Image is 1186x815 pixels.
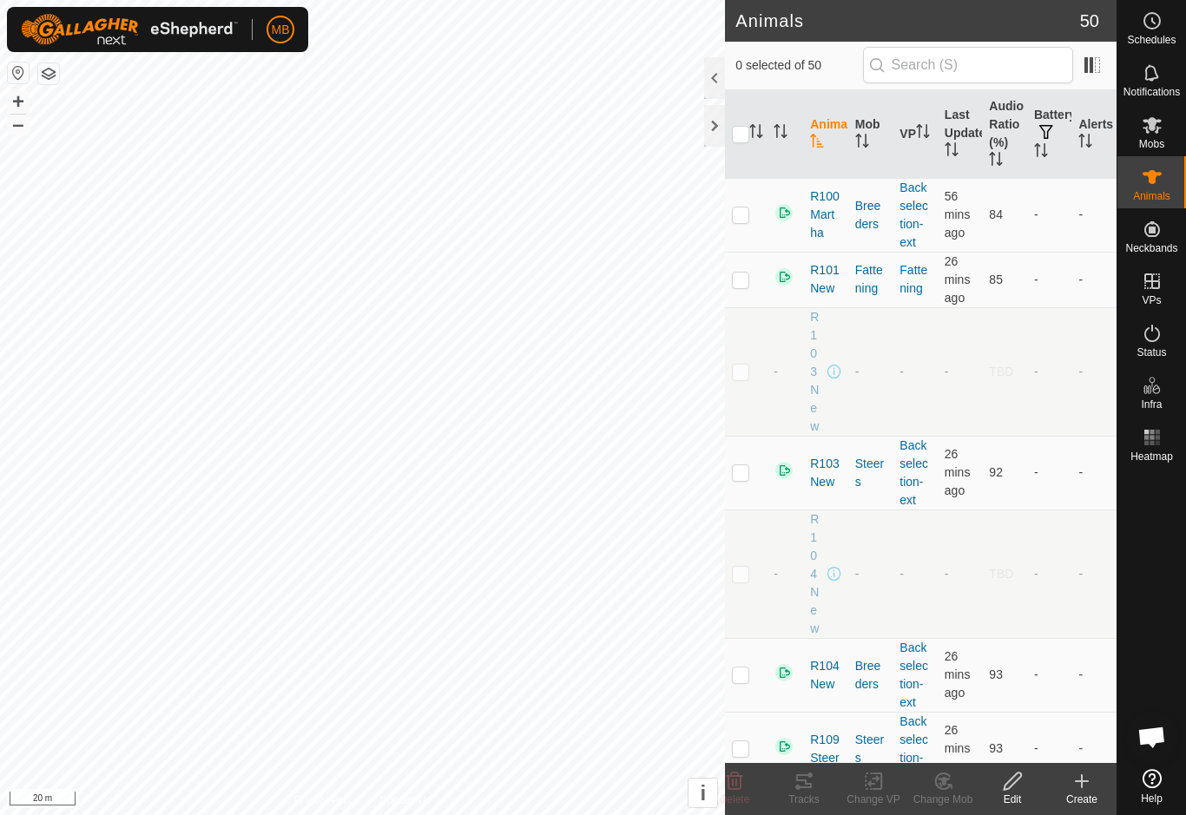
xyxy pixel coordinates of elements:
button: Map Layers [38,63,59,84]
span: - [945,567,949,581]
div: Edit [978,792,1047,807]
span: 93 [989,741,1003,755]
td: - [1071,509,1117,638]
a: Back selection-ext [899,181,928,249]
app-display-virtual-paddock-transition: - [899,567,904,581]
span: - [774,567,778,581]
span: Infra [1141,399,1162,410]
button: Reset Map [8,62,29,83]
th: Alerts [1071,90,1117,179]
span: i [700,781,706,805]
span: Heatmap [1130,451,1173,462]
span: R104New [810,510,824,638]
th: Last Updated [938,90,983,179]
div: Steers [855,731,886,767]
span: - [774,365,778,378]
span: 13 Oct 2025 at 9:33 pm [945,447,971,497]
span: MB [272,21,290,39]
span: TBD [989,365,1013,378]
a: Fattening [899,263,927,295]
th: Mob [848,90,893,179]
p-sorticon: Activate to sort [916,127,930,141]
span: R103New [810,455,841,491]
div: Steers [855,455,886,491]
div: Breeders [855,657,886,693]
p-sorticon: Activate to sort [1078,136,1092,150]
img: returning on [774,736,794,757]
a: Back selection-ext [899,714,928,783]
th: VP [893,90,938,179]
span: Schedules [1127,35,1176,45]
span: 13 Oct 2025 at 9:33 pm [945,649,971,700]
button: + [8,91,29,112]
td: - [1027,436,1072,509]
td: - [1027,638,1072,712]
span: R100Martha [810,187,841,242]
span: 13 Oct 2025 at 9:33 pm [945,254,971,305]
div: Breeders [855,197,886,233]
span: 93 [989,667,1003,681]
th: Battery [1027,90,1072,179]
span: R101New [810,261,841,298]
span: TBD [989,567,1013,581]
span: 92 [989,465,1003,479]
td: - [1027,712,1072,785]
p-sorticon: Activate to sort [810,136,824,150]
button: i [689,779,717,807]
div: Fattening [855,261,886,298]
td: - [1027,252,1072,307]
div: - [855,363,886,381]
td: - [1071,436,1117,509]
a: Privacy Policy [294,792,359,808]
span: Mobs [1139,139,1164,149]
span: 13 Oct 2025 at 9:03 pm [945,189,971,240]
img: Gallagher Logo [21,14,238,45]
td: - [1071,307,1117,436]
td: - [1071,252,1117,307]
a: Help [1117,762,1186,811]
th: Audio Ratio (%) [982,90,1027,179]
p-sorticon: Activate to sort [989,154,1003,168]
span: 50 [1080,8,1099,34]
span: Animals [1133,191,1170,201]
span: Help [1141,793,1163,804]
td: - [1027,509,1072,638]
a: Contact Us [379,792,431,808]
img: returning on [774,266,794,287]
span: R109Steer [810,731,841,767]
span: VPs [1142,295,1161,306]
td: - [1071,638,1117,712]
img: returning on [774,662,794,683]
div: Create [1047,792,1117,807]
span: - [945,365,949,378]
span: Status [1137,347,1166,358]
p-sorticon: Activate to sort [749,127,763,141]
div: Change Mob [908,792,978,807]
h2: Animals [735,10,1080,31]
div: - [855,565,886,583]
span: Notifications [1123,87,1180,97]
img: returning on [774,460,794,481]
td: - [1071,178,1117,252]
span: R104New [810,657,841,693]
span: 0 selected of 50 [735,56,862,75]
button: – [8,114,29,135]
p-sorticon: Activate to sort [774,127,787,141]
span: R103New [810,308,824,436]
div: Change VP [839,792,908,807]
div: Open chat [1126,711,1178,763]
span: Delete [720,793,750,805]
span: 85 [989,273,1003,286]
span: 84 [989,207,1003,221]
th: Animal [803,90,848,179]
p-sorticon: Activate to sort [945,145,959,159]
p-sorticon: Activate to sort [1034,146,1048,160]
td: - [1071,712,1117,785]
span: Neckbands [1125,243,1177,253]
a: Back selection-ext [899,438,928,507]
p-sorticon: Activate to sort [855,136,869,150]
div: Tracks [769,792,839,807]
td: - [1027,178,1072,252]
input: Search (S) [863,47,1073,83]
a: Back selection-ext [899,641,928,709]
